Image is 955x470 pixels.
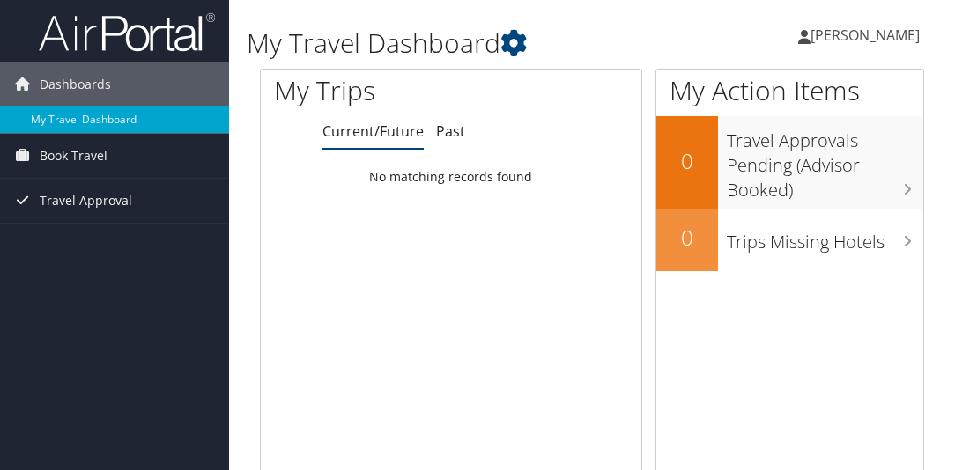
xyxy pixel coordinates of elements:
[656,146,718,176] h2: 0
[727,120,923,202] h3: Travel Approvals Pending (Advisor Booked)
[40,179,132,223] span: Travel Approval
[798,9,937,62] a: [PERSON_NAME]
[39,11,215,53] img: airportal-logo.png
[656,223,718,253] h2: 0
[40,62,111,106] span: Dashboards
[436,121,465,141] a: Past
[40,134,107,178] span: Book Travel
[656,72,923,109] h1: My Action Items
[247,25,707,62] h1: My Travel Dashboard
[656,209,923,271] a: 0Trips Missing Hotels
[811,26,920,45] span: [PERSON_NAME]
[656,116,923,209] a: 0Travel Approvals Pending (Advisor Booked)
[322,121,424,141] a: Current/Future
[261,161,641,193] td: No matching records found
[274,72,470,109] h1: My Trips
[727,221,923,254] h3: Trips Missing Hotels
